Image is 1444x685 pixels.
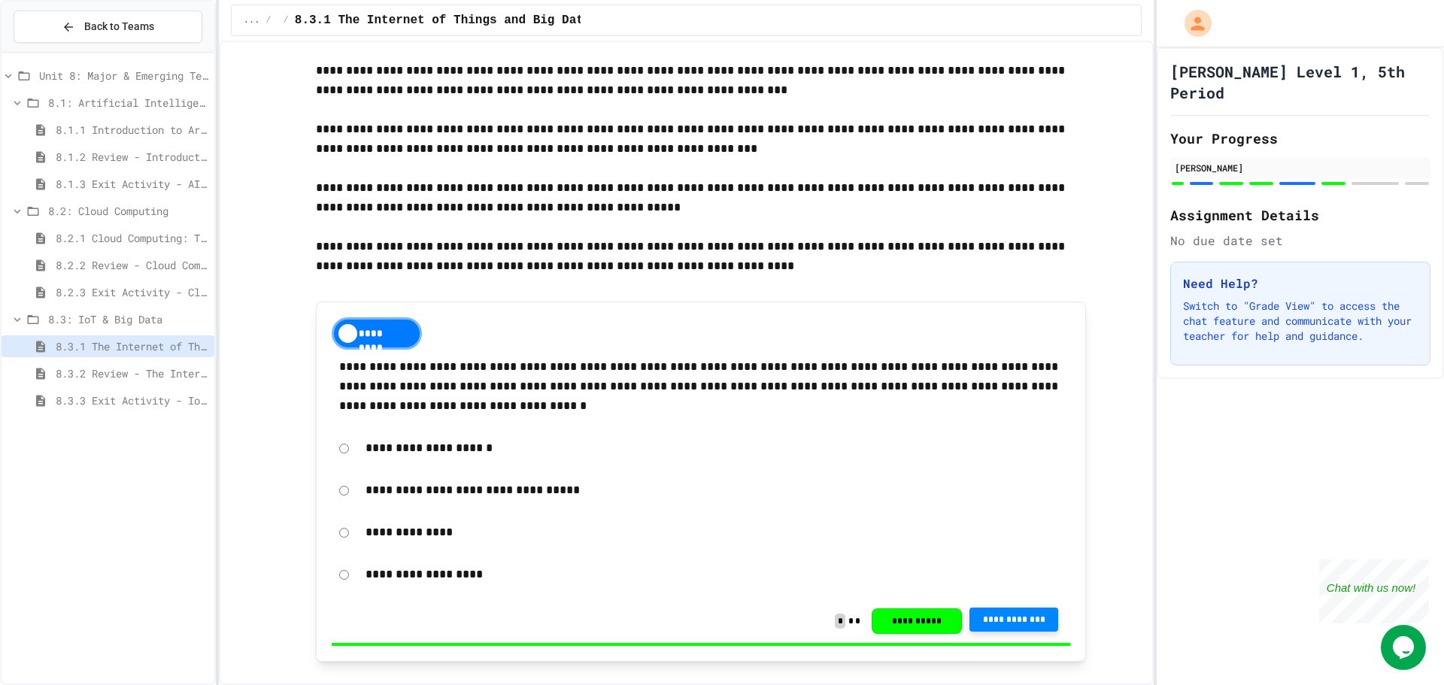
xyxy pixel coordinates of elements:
h1: [PERSON_NAME] Level 1, 5th Period [1170,61,1430,103]
span: / [265,14,271,26]
span: 8.3: IoT & Big Data [48,311,208,327]
span: 8.2.3 Exit Activity - Cloud Service Detective [56,284,208,300]
span: / [284,14,289,26]
span: 8.1.1 Introduction to Artificial Intelligence [56,122,208,138]
span: 8.2.2 Review - Cloud Computing [56,257,208,273]
h3: Need Help? [1183,274,1418,292]
span: ... [244,14,260,26]
div: No due date set [1170,232,1430,250]
p: Switch to "Grade View" to access the chat feature and communicate with your teacher for help and ... [1183,299,1418,344]
h2: Assignment Details [1170,205,1430,226]
iframe: chat widget [1319,559,1429,623]
div: My Account [1169,6,1215,41]
span: 8.1.3 Exit Activity - AI Detective [56,176,208,192]
span: 8.2: Cloud Computing [48,203,208,219]
span: 8.3.2 Review - The Internet of Things and Big Data [56,365,208,381]
span: Unit 8: Major & Emerging Technologies [39,68,208,83]
span: 8.3.1 The Internet of Things and Big Data: Our Connected Digital World [56,338,208,354]
span: 8.3.1 The Internet of Things and Big Data: Our Connected Digital World [295,11,800,29]
div: [PERSON_NAME] [1175,161,1426,174]
span: 8.1: Artificial Intelligence Basics [48,95,208,111]
span: 8.1.2 Review - Introduction to Artificial Intelligence [56,149,208,165]
span: 8.3.3 Exit Activity - IoT Data Detective Challenge [56,393,208,408]
span: Back to Teams [84,19,154,35]
h2: Your Progress [1170,128,1430,149]
iframe: chat widget [1381,625,1429,670]
span: 8.2.1 Cloud Computing: Transforming the Digital World [56,230,208,246]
